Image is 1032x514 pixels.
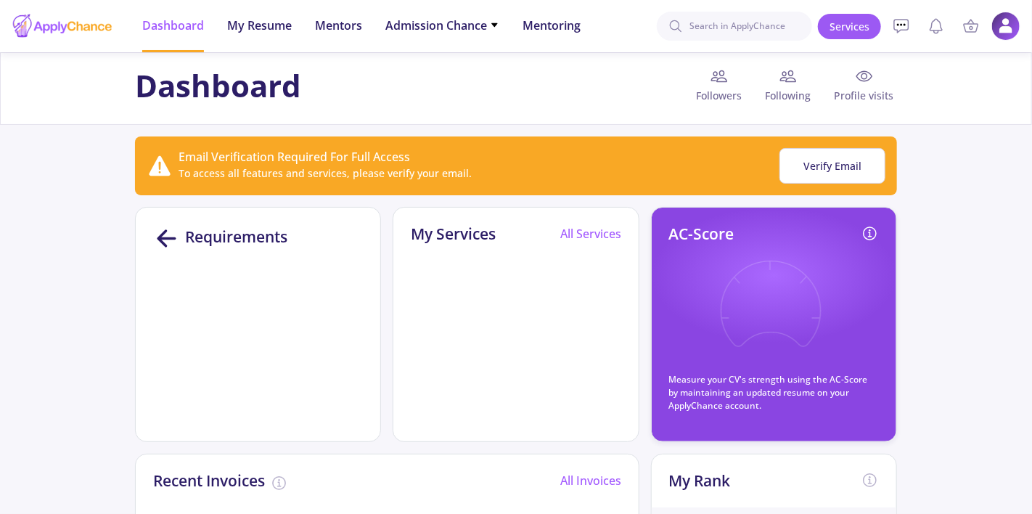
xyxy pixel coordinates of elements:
[227,17,292,34] span: My Resume
[142,17,204,34] span: Dashboard
[685,88,754,103] span: Followers
[136,68,302,104] h1: Dashboard
[385,17,499,34] span: Admission Chance
[560,226,621,242] a: All Services
[818,14,881,39] a: Services
[186,228,288,246] h2: Requirements
[754,88,823,103] span: Following
[411,225,496,243] h2: My Services
[315,17,362,34] span: Mentors
[523,17,581,34] span: Mentoring
[179,148,472,166] div: Email Verification Required For Full Access
[823,88,897,103] span: Profile visits
[560,473,621,489] a: All Invoices
[669,472,731,490] h2: My Rank
[779,148,885,184] button: Verify Email
[179,166,472,181] div: To access all features and services, please verify your email.
[153,472,265,490] h2: Recent Invoices
[657,12,812,41] input: Search in ApplyChance
[669,225,734,243] h2: AC-Score
[669,373,880,412] p: Measure your CV's strength using the AC-Score by maintaining an updated resume on your ApplyChanc...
